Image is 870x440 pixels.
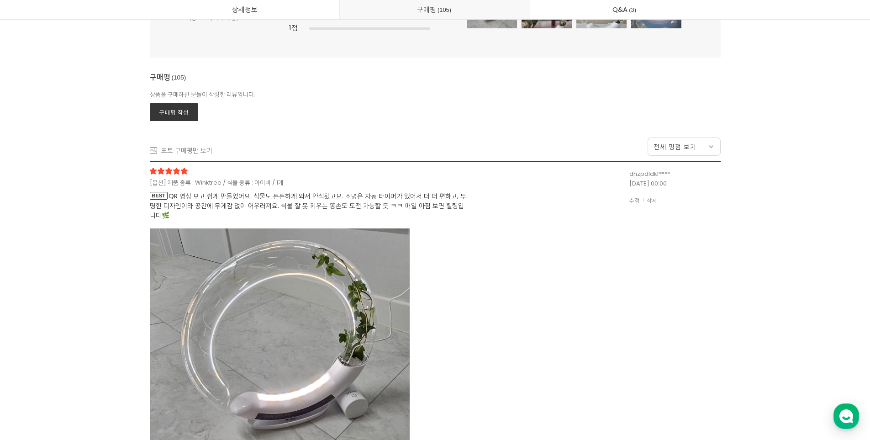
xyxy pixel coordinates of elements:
a: 포토 구매평만 보기 [150,145,212,155]
span: 대화 [84,304,95,311]
span: 3 [627,5,638,15]
a: 수정 [629,196,639,205]
span: BEST [150,192,168,200]
a: 삭제 [643,196,657,205]
div: [DATE] 00:00 [629,179,721,189]
span: 105 [436,5,453,15]
div: 포토 구매평만 보기 [161,145,212,155]
span: [옵션] 제품 종류 : Winktree / 식물 종류 : 아이비 / 1개 [150,178,447,188]
span: 전체 평점 보기 [654,142,696,151]
span: 105 [170,73,188,82]
a: 대화 [60,290,118,313]
a: 설정 [118,290,175,313]
a: 홈 [3,290,60,313]
span: 설정 [141,303,152,311]
a: 구매평 작성 [150,103,198,121]
div: 상품을 구매하신 분들이 작성한 리뷰입니다. [150,90,721,100]
a: 전체 평점 보기 [648,138,721,156]
span: 1점 [289,22,298,33]
div: 구매평 [150,71,188,90]
span: QR 영상 보고 쉽게 만들었어요. 식물도 튼튼하게 와서 안심됐고요. 조명은 자동 타이머가 있어서 더 더 편하고, 투명한 디자인이라 공간에 무게감 없이 어우러져요. 식물 잘 못... [150,191,469,220]
span: 홈 [29,303,34,311]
